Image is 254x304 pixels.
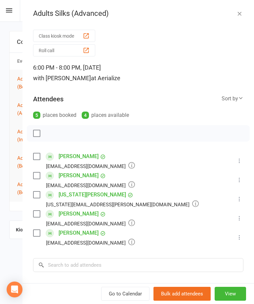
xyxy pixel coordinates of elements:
button: Class kiosk mode [33,30,95,42]
span: Adults Corde Lisse (Beginners/Intermediate) [17,76,72,90]
span: Adults Silks (Beginners) [17,182,44,195]
button: Adults Silks (Advanced) [17,101,68,117]
span: at Aerialize [91,75,120,82]
a: [PERSON_NAME] [59,151,99,162]
button: Adult Lyra (Beginners) [17,154,68,170]
th: Event/Booking [14,53,71,70]
div: 5 [33,112,40,119]
span: Adult Trapeze (Intermediate) [17,129,48,143]
div: Open Intercom Messenger [7,282,22,297]
strong: Kiosk modes: [16,227,44,232]
a: [PERSON_NAME] [59,209,99,219]
div: 6:00 PM - 8:00 PM, [DATE] [33,62,243,84]
button: Roll call [33,44,95,56]
div: 4 [82,112,89,119]
a: Go to Calendar [101,287,149,301]
div: Attendees [33,94,63,104]
span: Adult Lyra (Beginners) [17,155,42,169]
div: [EMAIL_ADDRESS][DOMAIN_NAME] [46,162,135,170]
div: [EMAIL_ADDRESS][DOMAIN_NAME] [46,238,135,247]
div: Adults Silks (Advanced) [22,9,254,18]
button: Bulk add attendees [153,287,211,301]
input: Search to add attendees [33,258,243,272]
div: [US_STATE][EMAIL_ADDRESS][PERSON_NAME][DOMAIN_NAME] [46,200,199,209]
div: places available [82,111,129,120]
div: places booked [33,111,76,120]
span: Adults Silks (Advanced) [17,102,44,116]
button: Adults Silks (Beginners) [17,181,68,196]
button: View [215,287,246,301]
div: [EMAIL_ADDRESS][DOMAIN_NAME] [46,219,135,228]
div: Sort by [222,94,243,103]
a: [US_STATE][PERSON_NAME] [59,189,126,200]
h3: Coming up [DATE] [17,39,237,45]
a: [PERSON_NAME] [59,170,99,181]
span: with [PERSON_NAME] [33,75,91,82]
a: [PERSON_NAME] [59,228,99,238]
button: Adults Corde Lisse (Beginners/Intermediate) [17,75,77,91]
div: [EMAIL_ADDRESS][DOMAIN_NAME] [46,181,135,189]
button: Adult Trapeze (Intermediate) [17,128,68,144]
